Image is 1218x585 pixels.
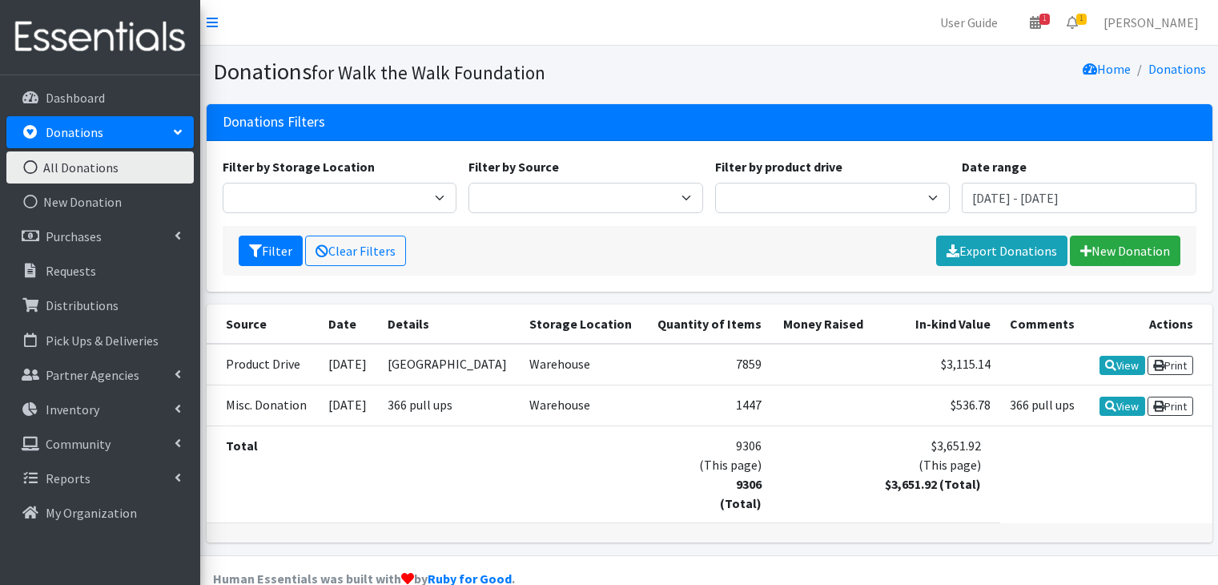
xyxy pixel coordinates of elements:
p: Distributions [46,297,119,313]
h1: Donations [213,58,704,86]
th: Money Raised [771,305,873,344]
td: 1447 [645,385,771,426]
td: 366 pull ups [378,385,520,426]
td: [GEOGRAPHIC_DATA] [378,344,520,385]
p: Donations [46,124,103,140]
a: Requests [6,255,194,287]
strong: 9306 (Total) [720,476,762,511]
a: [PERSON_NAME] [1091,6,1212,38]
p: Dashboard [46,90,105,106]
a: Reports [6,462,194,494]
a: View [1099,356,1145,375]
strong: Total [226,438,258,454]
td: [DATE] [319,344,378,385]
td: $3,115.14 [873,344,1001,385]
th: Date [319,305,378,344]
label: Filter by Storage Location [223,157,375,176]
td: 7859 [645,344,771,385]
a: View [1099,397,1145,416]
span: 1 [1076,14,1087,25]
label: Filter by product drive [715,157,842,176]
img: HumanEssentials [6,10,194,64]
a: Donations [1148,61,1206,77]
p: Reports [46,470,90,486]
td: Misc. Donation [207,385,319,426]
a: My Organization [6,497,194,529]
button: Filter [239,236,303,266]
a: Pick Ups & Deliveries [6,325,194,357]
td: Warehouse [520,344,645,385]
a: 1 [1054,6,1091,38]
a: Donations [6,116,194,148]
a: All Donations [6,151,194,184]
a: Partner Agencies [6,359,194,391]
th: Storage Location [520,305,645,344]
label: Date range [962,157,1027,176]
td: 9306 (This page) [645,426,771,522]
input: January 1, 2011 - December 31, 2011 [962,183,1196,213]
p: Pick Ups & Deliveries [46,333,159,349]
th: Comments [1000,305,1087,344]
p: Purchases [46,228,102,244]
th: Actions [1087,305,1212,344]
strong: $3,651.92 (Total) [885,476,981,492]
label: Filter by Source [468,157,559,176]
a: Clear Filters [305,236,406,266]
p: Community [46,436,111,452]
a: Home [1083,61,1131,77]
small: for Walk the Walk Foundation [312,61,545,84]
a: Community [6,428,194,460]
a: Print [1148,397,1193,416]
td: $536.78 [873,385,1001,426]
td: Warehouse [520,385,645,426]
td: 366 pull ups [1000,385,1087,426]
a: New Donation [1070,236,1180,266]
p: Inventory [46,401,99,418]
a: 1 [1017,6,1054,38]
p: My Organization [46,505,137,521]
th: Quantity of Items [645,305,771,344]
td: Product Drive [207,344,319,385]
a: Dashboard [6,82,194,114]
p: Partner Agencies [46,367,139,383]
span: 1 [1039,14,1050,25]
h3: Donations Filters [223,114,325,131]
a: User Guide [927,6,1011,38]
th: Details [378,305,520,344]
a: Print [1148,356,1193,375]
td: [DATE] [319,385,378,426]
p: Requests [46,263,96,279]
td: $3,651.92 (This page) [873,426,1001,522]
a: New Donation [6,186,194,218]
th: Source [207,305,319,344]
a: Distributions [6,289,194,321]
a: Purchases [6,220,194,252]
a: Inventory [6,393,194,426]
a: Export Donations [936,236,1067,266]
th: In-kind Value [873,305,1001,344]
